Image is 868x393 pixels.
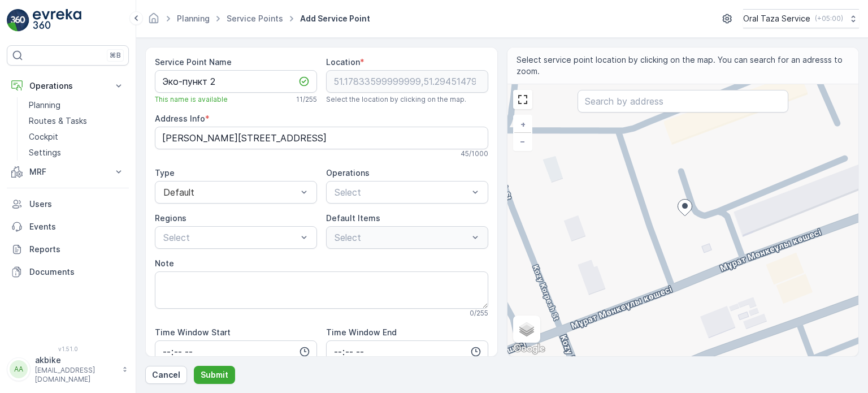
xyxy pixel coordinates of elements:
label: Location [326,57,360,67]
button: Submit [194,366,235,384]
p: Cockpit [29,131,58,142]
p: 0 / 255 [470,309,488,318]
a: View Fullscreen [514,91,531,108]
p: 45 / 1000 [461,149,488,158]
label: Service Point Name [155,57,232,67]
a: Planning [24,97,129,113]
p: Documents [29,266,124,278]
a: Events [7,215,129,238]
button: Cancel [145,366,187,384]
p: Users [29,198,124,210]
a: Open this area in Google Maps (opens a new window) [510,342,548,356]
p: Operations [29,80,106,92]
p: Cancel [152,369,180,381]
p: akbike [35,355,116,366]
button: MRF [7,161,129,183]
img: logo_light-DOdMpM7g.png [33,9,81,32]
label: Note [155,258,174,268]
p: Reports [29,244,124,255]
p: Routes & Tasks [29,115,87,127]
label: Time Window End [326,327,397,337]
a: Service Points [227,14,283,23]
a: Routes & Tasks [24,113,129,129]
p: Oral Taza Service [743,13,810,24]
p: 11 / 255 [296,95,317,104]
a: Documents [7,261,129,283]
button: Oral Taza Service(+05:00) [743,9,859,28]
span: v 1.51.0 [7,346,129,352]
span: + [520,119,526,129]
label: Operations [326,168,370,178]
button: Operations [7,75,129,97]
p: Planning [29,100,60,111]
p: ⌘B [110,51,121,60]
p: Events [29,221,124,232]
button: AAakbike[EMAIL_ADDRESS][DOMAIN_NAME] [7,355,129,384]
a: Settings [24,145,129,161]
p: ( +05:00 ) [815,14,843,23]
label: Address Info [155,114,205,123]
img: logo [7,9,29,32]
span: − [520,136,526,146]
label: Regions [155,213,186,223]
a: Homepage [147,16,160,26]
a: Cockpit [24,129,129,145]
p: Select [335,185,468,199]
input: Search by address [578,90,788,113]
p: MRF [29,166,106,178]
p: Select [163,231,297,244]
div: AA [10,360,28,378]
a: Planning [177,14,210,23]
p: [EMAIL_ADDRESS][DOMAIN_NAME] [35,366,116,384]
label: Default Items [326,213,380,223]
label: Type [155,168,175,178]
span: Select the location by clicking on the map. [326,95,466,104]
span: Select service point location by clicking on the map. You can search for an adresss to zoom. [517,54,850,77]
span: This name is available [155,95,228,104]
a: Reports [7,238,129,261]
a: Zoom In [514,116,531,133]
span: Add Service Point [298,13,372,24]
a: Layers [514,317,539,342]
img: Google [510,342,548,356]
p: Submit [201,369,228,381]
label: Time Window Start [155,327,231,337]
a: Zoom Out [514,133,531,150]
p: Settings [29,147,61,158]
a: Users [7,193,129,215]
